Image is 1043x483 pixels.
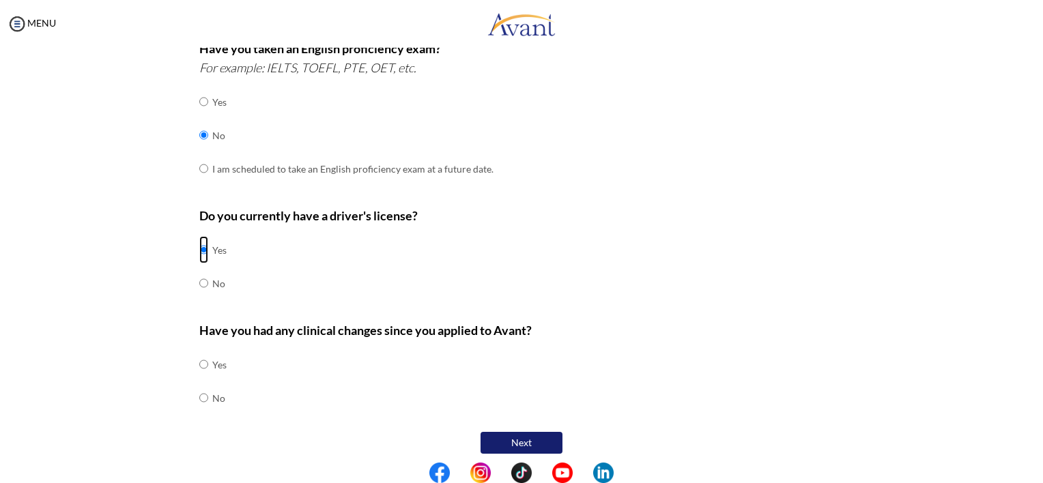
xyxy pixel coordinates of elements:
[212,233,227,267] td: Yes
[511,463,532,483] img: tt.png
[212,119,494,152] td: No
[212,85,494,119] td: Yes
[199,208,418,223] b: Do you currently have a driver's license?
[470,463,491,483] img: in.png
[573,463,593,483] img: blank.png
[552,463,573,483] img: yt.png
[429,463,450,483] img: fb.png
[7,17,56,29] a: MENU
[7,14,27,34] img: icon-menu.png
[487,3,556,44] img: logo.png
[532,463,552,483] img: blank.png
[450,463,470,483] img: blank.png
[199,60,416,75] i: For example: IELTS, TOEFL, PTE, OET, etc.
[199,41,441,56] b: Have you taken an English proficiency exam?
[491,463,511,483] img: blank.png
[212,348,227,381] td: Yes
[212,152,494,186] td: I am scheduled to take an English proficiency exam at a future date.
[481,432,562,454] button: Next
[593,463,614,483] img: li.png
[212,381,227,415] td: No
[212,267,227,300] td: No
[199,323,532,338] b: Have you had any clinical changes since you applied to Avant?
